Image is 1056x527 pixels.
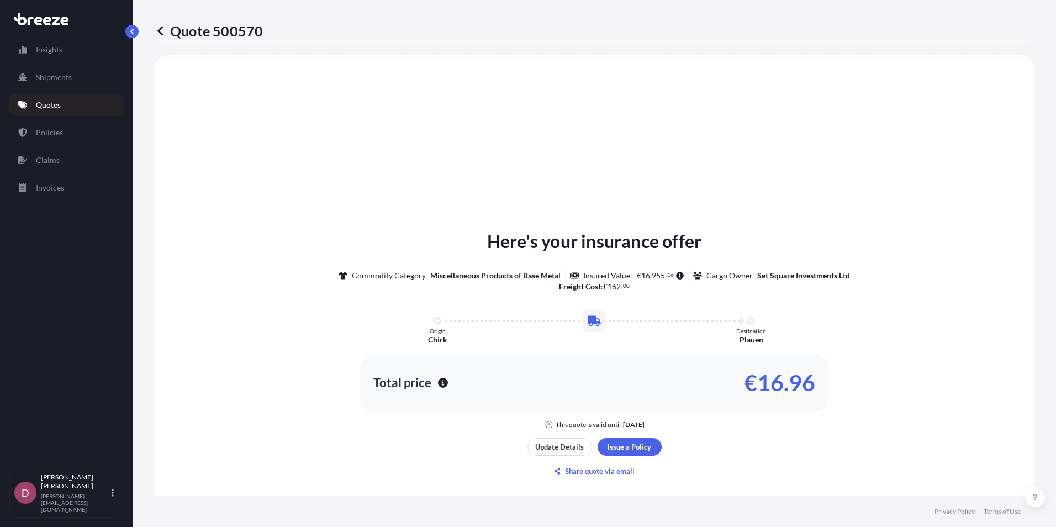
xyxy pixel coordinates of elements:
span: D [22,487,29,498]
p: This quote is valid until [556,420,621,429]
p: Invoices [36,182,64,193]
p: Set Square Investments Ltd [757,270,850,281]
p: Plauen [740,334,763,345]
p: [PERSON_NAME][EMAIL_ADDRESS][DOMAIN_NAME] [41,493,109,513]
p: Chirk [428,334,447,345]
span: 162 [608,283,621,291]
a: Terms of Use [984,507,1021,516]
p: Shipments [36,72,72,83]
p: Issue a Policy [608,441,651,452]
span: 00 [623,284,630,288]
span: € [637,272,641,280]
a: Privacy Policy [934,507,975,516]
p: [DATE] [623,420,645,429]
button: Issue a Policy [598,438,662,456]
p: Miscellaneous Products of Base Metal [430,270,561,281]
p: Destination [736,328,766,334]
button: Update Details [527,438,592,456]
span: . [666,273,667,277]
p: Policies [36,127,63,138]
a: Claims [9,149,123,171]
span: , [650,272,652,280]
p: Total price [373,377,431,388]
p: Quotes [36,99,61,110]
p: Share quote via email [565,466,635,477]
a: Quotes [9,94,123,116]
p: : [559,281,630,292]
span: . [621,284,622,288]
span: 16 [667,273,674,277]
a: Insights [9,39,123,61]
span: 955 [652,272,665,280]
p: Claims [36,155,60,166]
p: Update Details [535,441,584,452]
p: €16.96 [744,374,815,392]
a: Policies [9,122,123,144]
b: Freight Cost [559,282,601,291]
p: Insured Value [583,270,630,281]
p: Quote 500570 [155,22,263,40]
p: Cargo Owner [706,270,753,281]
a: Shipments [9,66,123,88]
p: Origin [430,328,446,334]
span: £ [603,283,608,291]
p: Commodity Category [352,270,426,281]
p: Here's your insurance offer [487,228,701,255]
p: [PERSON_NAME] [PERSON_NAME] [41,473,109,491]
span: 16 [641,272,650,280]
a: Invoices [9,177,123,199]
button: Share quote via email [527,462,662,480]
p: Insights [36,44,62,55]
